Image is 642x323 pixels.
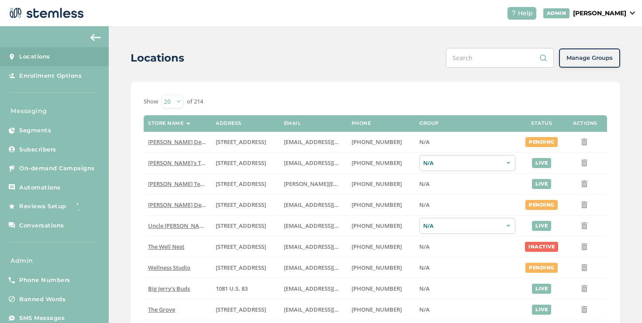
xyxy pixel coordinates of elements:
[216,222,275,230] label: 209 King Circle
[284,201,379,209] span: [EMAIL_ADDRESS][DOMAIN_NAME]
[352,285,402,292] span: [PHONE_NUMBER]
[216,201,266,209] span: [STREET_ADDRESS]
[216,243,275,251] label: 1005 4th Avenue
[19,295,66,304] span: Banned Words
[284,138,379,146] span: [EMAIL_ADDRESS][DOMAIN_NAME]
[216,264,275,271] label: 123 Main Street
[148,180,207,188] label: Swapnil Test store
[419,120,439,126] label: Group
[148,306,175,313] span: The Grove
[532,179,551,189] div: live
[148,201,221,209] span: [PERSON_NAME] Delivery 4
[284,222,343,230] label: christian@uncleherbsak.com
[563,115,607,132] th: Actions
[419,306,515,313] label: N/A
[216,243,266,251] span: [STREET_ADDRESS]
[186,123,190,125] img: icon-sort-1e1d7615.svg
[532,305,551,315] div: live
[284,222,379,230] span: [EMAIL_ADDRESS][DOMAIN_NAME]
[419,138,515,146] label: N/A
[511,10,516,16] img: icon-help-white-03924b79.svg
[148,120,183,126] label: Store name
[525,242,558,252] div: inactive
[216,159,275,167] label: 123 East Main Street
[148,264,207,271] label: Wellness Studio
[284,306,343,313] label: dexter@thegroveca.com
[19,276,70,285] span: Phone Numbers
[352,264,402,271] span: [PHONE_NUMBER]
[148,243,207,251] label: The Well Nest
[148,264,190,271] span: Wellness Studio
[284,285,343,292] label: info@bigjerrysbuds.com
[518,9,533,18] span: Help
[216,201,275,209] label: 17523 Ventura Boulevard
[19,183,61,192] span: Automations
[284,180,343,188] label: swapnil@stemless.co
[419,243,515,251] label: N/A
[216,159,266,167] span: [STREET_ADDRESS]
[216,138,266,146] span: [STREET_ADDRESS]
[19,145,56,154] span: Subscribers
[352,180,411,188] label: (503) 332-4545
[419,264,515,271] label: N/A
[19,202,66,211] span: Reviews Setup
[216,285,275,292] label: 1081 U.S. 83
[19,52,50,61] span: Locations
[148,306,207,313] label: The Grove
[352,159,411,167] label: (503) 804-9208
[284,180,424,188] span: [PERSON_NAME][EMAIL_ADDRESS][DOMAIN_NAME]
[352,180,402,188] span: [PHONE_NUMBER]
[216,180,266,188] span: [STREET_ADDRESS]
[630,11,635,15] img: icon_down-arrow-small-66adaf34.svg
[19,164,95,173] span: On-demand Campaigns
[566,54,613,62] span: Manage Groups
[148,243,184,251] span: The Well Nest
[419,201,515,209] label: N/A
[19,314,65,323] span: SMS Messages
[525,137,558,147] div: pending
[144,97,158,106] label: Show
[352,243,411,251] label: (269) 929-8463
[598,281,642,323] iframe: Chat Widget
[131,50,184,66] h2: Locations
[532,158,551,168] div: live
[148,285,207,292] label: Big Jerry's Buds
[19,221,64,230] span: Conversations
[419,285,515,292] label: N/A
[284,120,301,126] label: Email
[19,72,82,80] span: Enrollment Options
[90,34,101,41] img: icon-arrow-back-accent-c549486e.svg
[352,222,402,230] span: [PHONE_NUMBER]
[352,138,411,146] label: (818) 561-0790
[73,198,90,215] img: glitter-stars-b7820f95.gif
[284,264,343,271] label: vmrobins@gmail.com
[284,159,379,167] span: [EMAIL_ADDRESS][DOMAIN_NAME]
[7,4,84,22] img: logo-dark-0685b13c.svg
[216,180,275,188] label: 5241 Center Boulevard
[148,201,207,209] label: Hazel Delivery 4
[284,138,343,146] label: arman91488@gmail.com
[216,264,266,271] span: [STREET_ADDRESS]
[352,138,402,146] span: [PHONE_NUMBER]
[148,138,217,146] span: [PERSON_NAME] Delivery
[148,159,224,167] span: [PERSON_NAME]'s Test Store
[284,243,379,251] span: [EMAIL_ADDRESS][DOMAIN_NAME]
[525,263,558,273] div: pending
[559,48,620,68] button: Manage Groups
[352,285,411,292] label: (580) 539-1118
[573,9,626,18] p: [PERSON_NAME]
[216,306,275,313] label: 8155 Center Street
[352,243,402,251] span: [PHONE_NUMBER]
[352,306,411,313] label: (619) 600-1269
[19,126,51,135] span: Segments
[543,8,570,18] div: ADMIN
[419,155,515,171] div: N/A
[352,120,371,126] label: Phone
[187,97,203,106] label: of 214
[284,285,379,292] span: [EMAIL_ADDRESS][DOMAIN_NAME]
[352,159,402,167] span: [PHONE_NUMBER]
[352,201,411,209] label: (818) 561-0790
[446,48,554,68] input: Search
[148,180,220,188] span: [PERSON_NAME] Test store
